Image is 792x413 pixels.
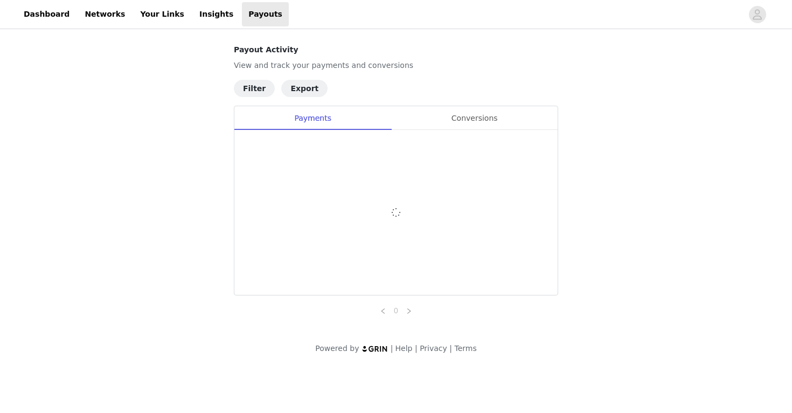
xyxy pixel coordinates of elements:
[242,2,289,26] a: Payouts
[415,344,418,353] span: |
[193,2,240,26] a: Insights
[234,80,275,97] button: Filter
[391,106,558,130] div: Conversions
[281,80,328,97] button: Export
[362,345,388,352] img: logo
[752,6,762,23] div: avatar
[234,60,558,71] p: View and track your payments and conversions
[234,44,558,56] h4: Payout Activity
[377,304,390,317] li: Previous Page
[234,106,391,130] div: Payments
[449,344,452,353] span: |
[390,304,402,317] li: 0
[454,344,476,353] a: Terms
[380,308,386,314] i: icon: left
[134,2,191,26] a: Your Links
[402,304,415,317] li: Next Page
[406,308,412,314] i: icon: right
[390,305,402,316] a: 0
[78,2,131,26] a: Networks
[391,344,393,353] span: |
[395,344,413,353] a: Help
[17,2,76,26] a: Dashboard
[420,344,447,353] a: Privacy
[315,344,359,353] span: Powered by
